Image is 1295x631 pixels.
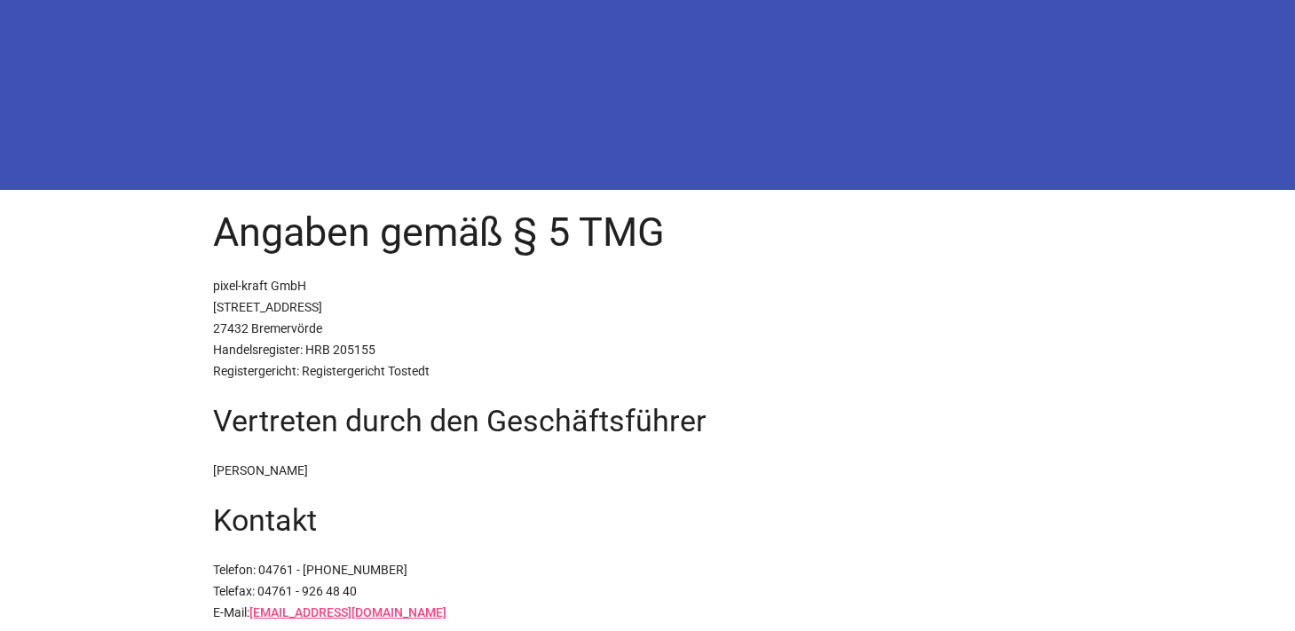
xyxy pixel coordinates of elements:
[213,211,1083,254] h2: Angaben gemäß § 5 TMG
[213,559,1083,623] p: Telefon: 04761 - [PHONE_NUMBER] Telefax: 04761 - 926 48 40 E-Mail:
[213,502,1083,538] h3: Kontakt
[213,275,1083,382] p: pixel-kraft GmbH [STREET_ADDRESS] 27432 Bremervörde Handelsregister: HRB 205155 Registergericht: ...
[213,460,1083,481] p: [PERSON_NAME]
[249,605,446,619] a: [EMAIL_ADDRESS][DOMAIN_NAME]
[213,403,1083,438] h3: Vertreten durch den Geschäftsführer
